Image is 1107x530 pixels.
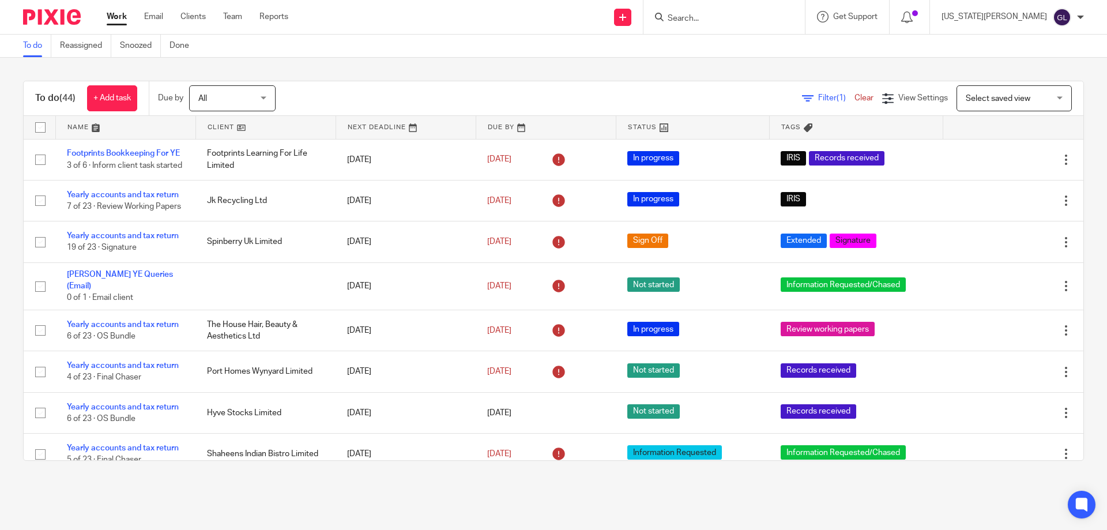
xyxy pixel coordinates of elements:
[336,262,476,310] td: [DATE]
[60,35,111,57] a: Reassigned
[781,234,827,248] span: Extended
[833,13,878,21] span: Get Support
[487,450,511,458] span: [DATE]
[781,192,806,206] span: IRIS
[667,14,770,24] input: Search
[336,434,476,475] td: [DATE]
[942,11,1047,22] p: [US_STATE][PERSON_NAME]
[966,95,1030,103] span: Select saved view
[487,326,511,334] span: [DATE]
[627,322,679,336] span: In progress
[818,94,854,102] span: Filter
[67,244,137,252] span: 19 of 23 · Signature
[336,221,476,262] td: [DATE]
[195,351,336,392] td: Port Homes Wynyard Limited
[67,415,135,423] span: 6 of 23 · OS Bundle
[223,11,242,22] a: Team
[487,409,511,417] span: [DATE]
[67,321,179,329] a: Yearly accounts and tax return
[781,445,906,460] span: Information Requested/Chased
[195,434,336,475] td: Shaheens Indian Bistro Limited
[144,11,163,22] a: Email
[627,151,679,166] span: In progress
[781,404,856,419] span: Records received
[23,9,81,25] img: Pixie
[67,161,182,170] span: 3 of 6 · Inform client task started
[627,404,680,419] span: Not started
[198,95,207,103] span: All
[23,35,51,57] a: To do
[487,282,511,290] span: [DATE]
[781,363,856,378] span: Records received
[195,310,336,351] td: The House Hair, Beauty & Aesthetics Ltd
[87,85,137,111] a: + Add task
[336,392,476,433] td: [DATE]
[67,456,141,464] span: 5 of 23 · Final Chaser
[627,277,680,292] span: Not started
[781,277,906,292] span: Information Requested/Chased
[67,332,135,340] span: 6 of 23 · OS Bundle
[627,192,679,206] span: In progress
[898,94,948,102] span: View Settings
[837,94,846,102] span: (1)
[120,35,161,57] a: Snoozed
[854,94,873,102] a: Clear
[67,444,179,452] a: Yearly accounts and tax return
[487,156,511,164] span: [DATE]
[487,367,511,375] span: [DATE]
[627,234,668,248] span: Sign Off
[336,180,476,221] td: [DATE]
[195,392,336,433] td: Hyve Stocks Limited
[809,151,884,166] span: Records received
[627,363,680,378] span: Not started
[67,294,133,302] span: 0 of 1 · Email client
[627,445,722,460] span: Information Requested
[487,238,511,246] span: [DATE]
[35,92,76,104] h1: To do
[67,149,180,157] a: Footprints Bookkeeping For YE
[336,139,476,180] td: [DATE]
[781,322,875,336] span: Review working papers
[67,362,179,370] a: Yearly accounts and tax return
[195,180,336,221] td: Jk Recycling Ltd
[259,11,288,22] a: Reports
[195,139,336,180] td: Footprints Learning For Life Limited
[830,234,876,248] span: Signature
[107,11,127,22] a: Work
[781,151,806,166] span: IRIS
[67,191,179,199] a: Yearly accounts and tax return
[487,197,511,205] span: [DATE]
[781,124,801,130] span: Tags
[195,221,336,262] td: Spinberry Uk Limited
[67,403,179,411] a: Yearly accounts and tax return
[67,202,181,211] span: 7 of 23 · Review Working Papers
[170,35,198,57] a: Done
[59,93,76,103] span: (44)
[67,270,173,290] a: [PERSON_NAME] YE Queries (Email)
[180,11,206,22] a: Clients
[67,374,141,382] span: 4 of 23 · Final Chaser
[336,351,476,392] td: [DATE]
[336,310,476,351] td: [DATE]
[1053,8,1071,27] img: svg%3E
[67,232,179,240] a: Yearly accounts and tax return
[158,92,183,104] p: Due by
